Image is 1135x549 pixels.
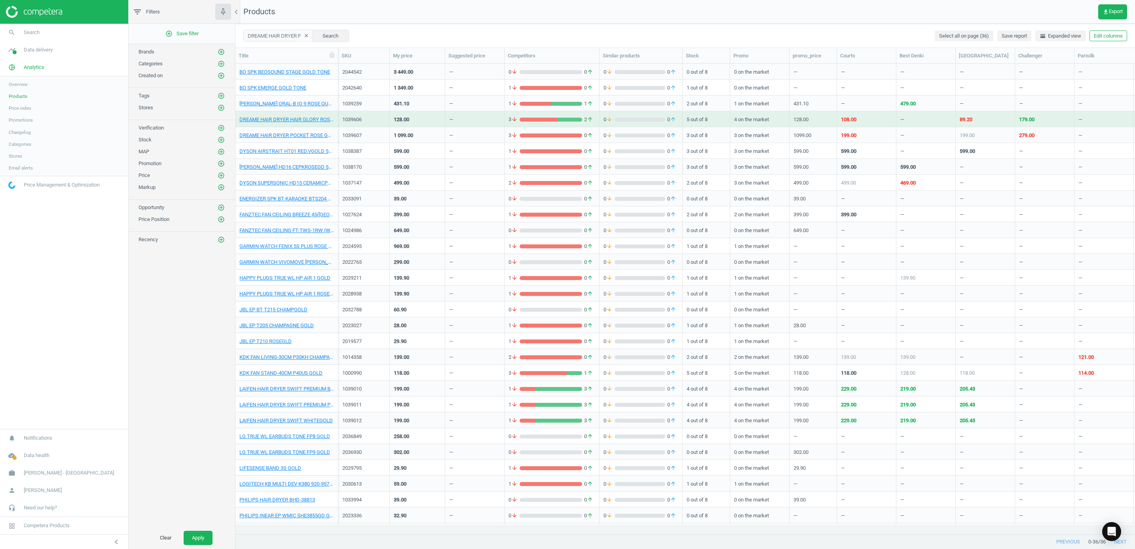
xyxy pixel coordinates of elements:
[139,49,154,55] span: Brands
[582,116,595,123] span: 2
[582,69,595,76] span: 0
[342,100,385,107] div: 1039259
[239,512,334,519] a: PHILIPS INEAR EP WMIC SHE3855GD GOLD
[960,179,964,189] div: —
[394,69,413,76] div: 3 449.00
[1019,132,1034,139] div: 279.00
[606,100,613,107] i: arrow_downward
[9,129,31,135] span: Changelog
[665,69,678,76] span: 0
[239,370,323,377] a: KDK FAN STAND-40CM P40US GOLD
[394,116,409,123] div: 128.00
[4,60,19,75] i: pie_chart_outlined
[1019,84,1023,94] div: —
[1103,9,1109,15] i: get_app
[606,132,613,139] i: arrow_downward
[670,164,676,171] i: arrow_upward
[665,164,678,171] span: 0
[9,165,33,171] span: Email alerts
[218,60,225,67] i: add_circle_outline
[449,69,453,78] div: —
[665,100,678,107] span: 0
[449,164,453,173] div: —
[900,100,916,107] div: 479.00
[218,136,225,143] i: add_circle_outline
[393,52,442,59] div: My price
[587,100,593,107] i: arrow_upward
[239,179,334,187] a: DYSON SUPERSONIC HD15 CERAMICPK(533967-
[218,48,225,55] i: add_circle_outline
[604,69,615,76] span: 0
[239,338,292,345] a: JBL EP T210 ROSEGLD
[232,7,241,17] i: chevron_left
[218,172,225,179] i: add_circle_outline
[960,84,964,94] div: —
[239,274,330,282] a: HAPPY PLUGS TRUE WL HP AIR 1 GOLD
[4,500,19,515] i: headset_mic
[239,116,334,123] a: DREAME HAIR DRYER HAIR GLORY ROSE GOLD
[139,160,161,166] span: Promotion
[841,84,845,94] div: —
[793,132,811,142] div: 1099.00
[509,148,520,155] span: 1
[734,191,785,205] div: 0 on the market
[841,164,856,171] div: 599.00
[239,449,330,456] a: LG TRUE WL EARBUDS TONE FP9 GOLD
[218,72,225,79] i: add_circle_outline
[606,148,613,155] i: arrow_downward
[511,195,518,202] i: arrow_downward
[239,84,306,91] a: BO SPK EMERGE GOLD TONE
[342,69,385,76] div: 2044542
[139,61,163,67] span: Categories
[687,144,726,158] div: 3 out of 8
[449,116,453,126] div: —
[239,52,335,59] div: Title
[587,116,593,123] i: arrow_upward
[511,148,518,155] i: arrow_downward
[4,465,19,480] i: work
[900,69,904,78] div: —
[1102,522,1121,541] div: Open Intercom Messenger
[217,92,225,100] button: add_circle_outline
[734,65,785,78] div: 0 on the market
[239,243,334,250] a: GARMIN WATCH FENIX 5S PLUS ROSE GOLD
[184,531,213,545] button: Apply
[687,96,726,110] div: 2 out of 8
[670,69,676,76] i: arrow_upward
[687,175,726,189] div: 2 out of 8
[342,148,385,155] div: 1038387
[508,52,596,59] div: Competitors
[139,184,156,190] span: Markup
[24,522,70,529] span: Competera Products
[1019,69,1023,78] div: —
[665,148,678,155] span: 0
[670,132,676,139] i: arrow_upward
[960,164,964,173] div: —
[394,195,406,202] div: 39.00
[449,100,453,110] div: —
[449,195,453,205] div: —
[841,132,856,139] div: 199.00
[1098,4,1127,19] button: get_appExport
[342,116,385,123] div: 1039606
[24,504,57,511] span: Need our help?
[959,52,1012,59] div: [GEOGRAPHIC_DATA]
[217,160,225,168] button: add_circle_outline
[793,80,833,94] div: —
[582,132,595,139] span: 0
[4,448,19,463] i: cloud_done
[24,452,49,459] span: Data health
[511,164,518,171] i: arrow_downward
[1002,32,1027,40] span: Save report
[239,385,334,393] a: LAIFEN HAIR DRYER SWIFT PREMIUM BLUEGOLD
[239,417,333,424] a: LAIFEN HAIR DRYER SWIFT WHITEGOLD
[587,179,593,187] i: arrow_upward
[6,6,62,18] img: ajHJNr6hYgQAAAAASUVORK5CYII=
[8,181,15,189] img: wGWNvw8QSZomAAAAABJRU5ErkJggg==
[9,117,33,123] span: Promotions
[106,537,126,547] button: chevron_left
[449,132,453,142] div: —
[1078,100,1082,110] div: —
[24,29,40,36] span: Search
[217,48,225,56] button: add_circle_outline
